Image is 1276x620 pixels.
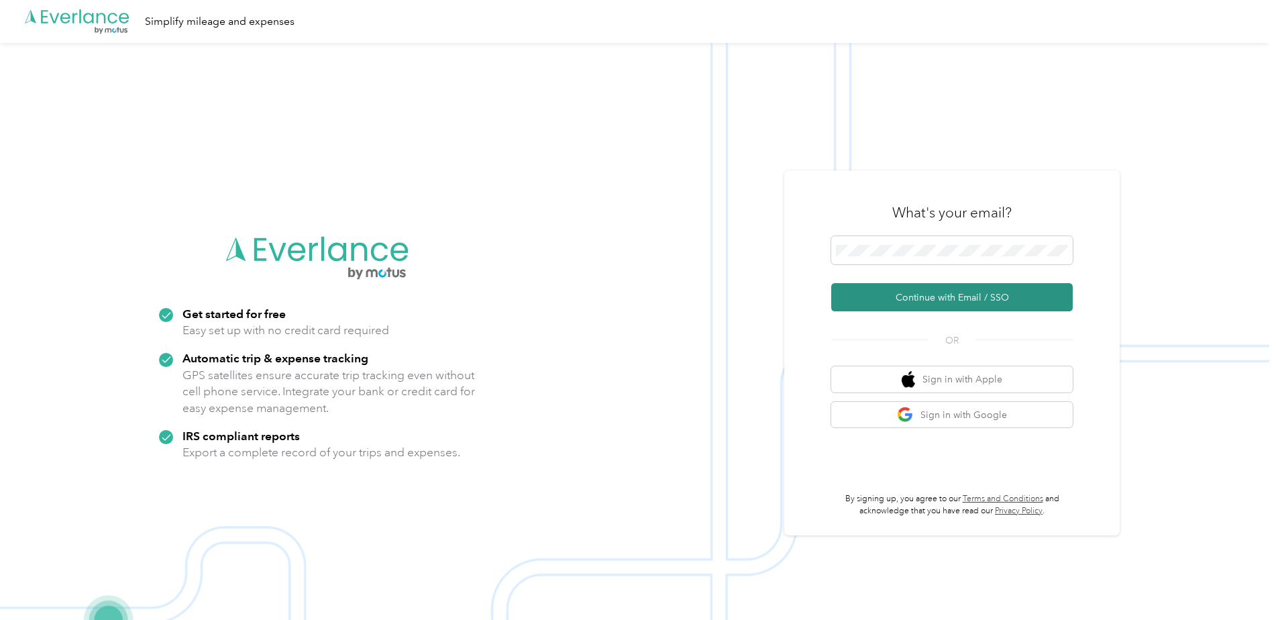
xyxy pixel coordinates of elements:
[892,203,1012,222] h3: What's your email?
[928,333,975,348] span: OR
[831,366,1073,393] button: apple logoSign in with Apple
[182,307,286,321] strong: Get started for free
[831,402,1073,428] button: google logoSign in with Google
[145,13,295,30] div: Simplify mileage and expenses
[182,351,368,365] strong: Automatic trip & expense tracking
[963,494,1043,504] a: Terms and Conditions
[182,429,300,443] strong: IRS compliant reports
[897,407,914,423] img: google logo
[1201,545,1276,620] iframe: Everlance-gr Chat Button Frame
[182,322,389,339] p: Easy set up with no credit card required
[831,493,1073,517] p: By signing up, you agree to our and acknowledge that you have read our .
[902,371,915,388] img: apple logo
[182,367,476,417] p: GPS satellites ensure accurate trip tracking even without cell phone service. Integrate your bank...
[182,444,460,461] p: Export a complete record of your trips and expenses.
[831,283,1073,311] button: Continue with Email / SSO
[995,506,1043,516] a: Privacy Policy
